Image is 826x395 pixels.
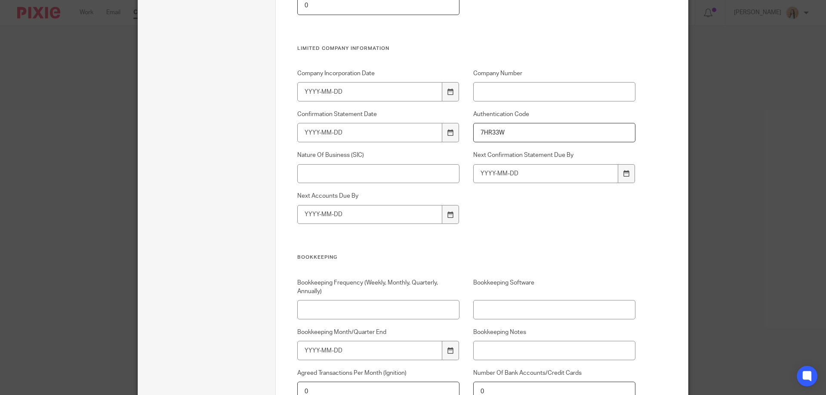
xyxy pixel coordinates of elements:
[297,69,460,78] label: Company Incorporation Date
[473,328,636,337] label: Bookkeeping Notes
[297,123,443,142] input: YYYY-MM-DD
[473,279,636,296] label: Bookkeeping Software
[473,151,636,159] label: Next Confirmation Statement Due By
[297,341,443,360] input: YYYY-MM-DD
[297,328,460,337] label: Bookkeeping Month/Quarter End
[297,45,636,52] h3: Limited company Information
[473,164,619,184] input: YYYY-MM-DD
[297,110,460,119] label: Confirmation Statement Date
[297,151,460,159] label: Nature Of Business (SIC)
[297,279,460,296] label: Bookkeeping Frequency (Weekly, Monthly, Quarterly, Annually)
[297,369,460,377] label: Agreed Transactions Per Month (Ignition)
[297,192,460,200] label: Next Accounts Due By
[473,69,636,78] label: Company Number
[297,254,636,261] h3: Bookkeeping
[297,205,443,224] input: YYYY-MM-DD
[473,110,636,119] label: Authentication Code
[297,82,443,101] input: YYYY-MM-DD
[473,369,636,377] label: Number Of Bank Accounts/Credit Cards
